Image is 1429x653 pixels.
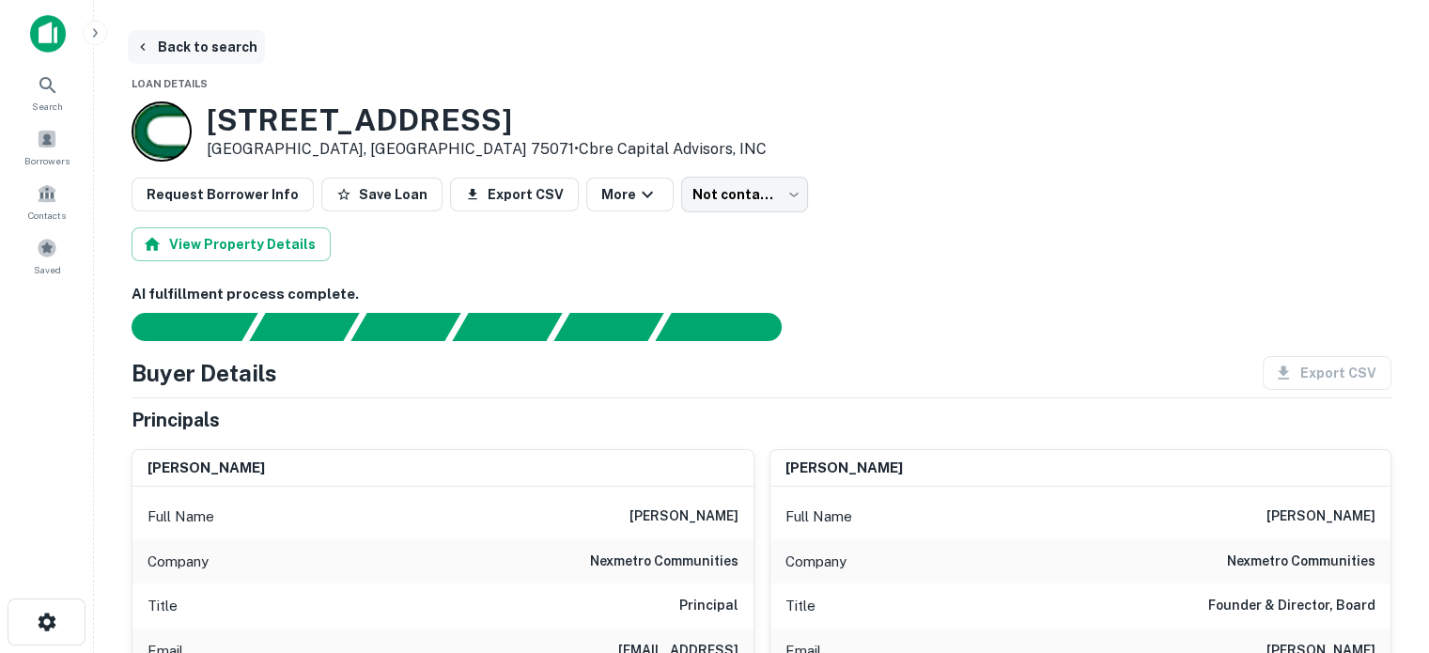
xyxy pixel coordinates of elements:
[148,505,214,528] p: Full Name
[132,78,208,89] span: Loan Details
[590,551,738,573] h6: nexmetro communities
[579,140,767,158] a: Cbre Capital Advisors, INC
[109,313,250,341] div: Sending borrower request to AI...
[132,406,220,434] h5: Principals
[24,153,70,168] span: Borrowers
[785,458,903,479] h6: [PERSON_NAME]
[148,458,265,479] h6: [PERSON_NAME]
[629,505,738,528] h6: [PERSON_NAME]
[785,505,852,528] p: Full Name
[249,313,359,341] div: Your request is received and processing...
[450,178,579,211] button: Export CSV
[350,313,460,341] div: Documents found, AI parsing details...
[6,121,88,172] a: Borrowers
[1335,503,1429,593] iframe: Chat Widget
[785,595,815,617] p: Title
[148,551,209,573] p: Company
[1208,595,1375,617] h6: Founder & Director, Board
[681,177,808,212] div: Not contacted
[656,313,804,341] div: AI fulfillment process complete.
[132,284,1391,305] h6: AI fulfillment process complete.
[207,102,767,138] h3: [STREET_ADDRESS]
[679,595,738,617] h6: Principal
[6,67,88,117] a: Search
[132,227,331,261] button: View Property Details
[1227,551,1375,573] h6: nexmetro communities
[132,356,277,390] h4: Buyer Details
[6,230,88,281] a: Saved
[586,178,674,211] button: More
[452,313,562,341] div: Principals found, AI now looking for contact information...
[128,30,265,64] button: Back to search
[6,176,88,226] a: Contacts
[321,178,443,211] button: Save Loan
[132,178,314,211] button: Request Borrower Info
[28,208,66,223] span: Contacts
[34,262,61,277] span: Saved
[148,595,178,617] p: Title
[785,551,847,573] p: Company
[553,313,663,341] div: Principals found, still searching for contact information. This may take time...
[32,99,63,114] span: Search
[30,15,66,53] img: capitalize-icon.png
[1266,505,1375,528] h6: [PERSON_NAME]
[207,138,767,161] p: [GEOGRAPHIC_DATA], [GEOGRAPHIC_DATA] 75071 •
